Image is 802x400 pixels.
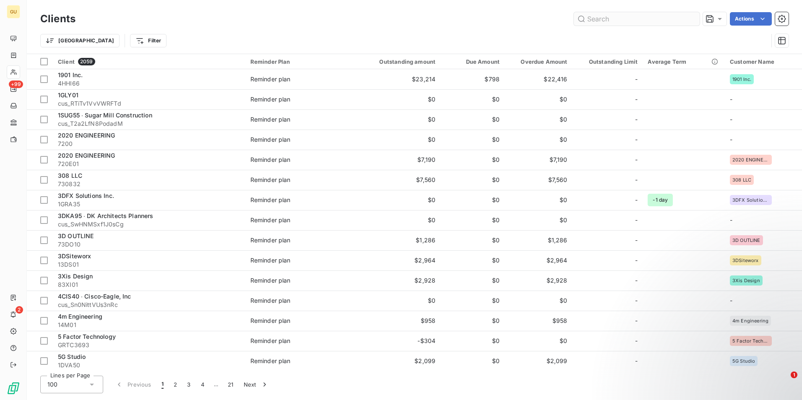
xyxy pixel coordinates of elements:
span: cus_T2a2LfN8PodadM [58,119,240,128]
span: 2 [16,306,23,314]
span: +99 [9,81,23,88]
div: Reminder plan [250,256,291,265]
td: -$304 [349,331,440,351]
td: $0 [440,230,505,250]
span: 7200 [58,140,240,148]
span: 730832 [58,180,240,188]
button: Actions [730,12,772,26]
td: $2,099 [349,351,440,371]
div: Reminder plan [250,95,291,104]
span: - [635,115,638,124]
button: 4 [196,376,209,393]
div: Reminder plan [250,75,291,83]
td: $22,416 [505,69,572,89]
td: $0 [440,89,505,109]
td: $0 [440,109,505,130]
img: Logo LeanPay [7,382,20,395]
span: - [730,136,732,143]
span: -1 day [648,194,673,206]
td: $0 [440,331,505,351]
span: 1901 Inc. [732,77,751,82]
span: 1SUG55 ∙ Sugar Mill Construction [58,112,152,119]
span: - [635,236,638,244]
span: Client [58,58,75,65]
span: 1GRA35 [58,200,240,208]
span: - [635,176,638,184]
td: $0 [505,331,572,351]
span: - [730,297,732,304]
td: $958 [505,311,572,331]
td: $7,190 [505,150,572,170]
td: $7,190 [349,150,440,170]
td: $0 [440,190,505,210]
td: $2,928 [349,270,440,291]
td: $0 [440,210,505,230]
div: Reminder plan [250,317,291,325]
span: 13DS01 [58,260,240,269]
span: 3DSiteworx [732,258,759,263]
span: - [635,256,638,265]
div: Reminder plan [250,176,291,184]
span: 5 Factor Technology [58,333,116,340]
td: $0 [440,311,505,331]
td: $0 [505,130,572,150]
button: Previous [110,376,156,393]
td: $798 [440,69,505,89]
span: - [635,196,638,204]
span: - [635,317,638,325]
span: - [730,96,732,103]
span: 5G Studio [58,353,86,360]
td: $0 [349,210,440,230]
td: $0 [505,109,572,130]
td: $0 [440,250,505,270]
span: 3Xis Design [732,278,760,283]
td: $1,286 [349,230,440,250]
iframe: Intercom notifications message [634,319,802,377]
td: $2,964 [505,250,572,270]
span: - [730,216,732,223]
td: $2,099 [505,351,572,371]
span: 3D OUTLINE [58,232,94,239]
td: $958 [349,311,440,331]
div: Reminder plan [250,216,291,224]
button: 1 [156,376,169,393]
span: - [635,156,638,164]
span: 720E01 [58,160,240,168]
h3: Clients [40,11,76,26]
button: 3 [182,376,195,393]
button: Filter [130,34,167,47]
td: $0 [440,291,505,311]
span: cus_SwHNMSxf1J0sCg [58,220,240,229]
span: GRTC3693 [58,341,240,349]
td: $0 [440,270,505,291]
iframe: Intercom live chat [773,371,794,392]
span: 2020 ENGINEERING [58,132,115,139]
span: 3Xis Design [58,273,93,280]
div: Reminder plan [250,296,291,305]
td: $0 [349,130,440,150]
td: $0 [440,351,505,371]
span: 83XI01 [58,281,240,289]
span: 73DO10 [58,240,240,249]
span: - [635,75,638,83]
td: $0 [505,89,572,109]
td: $23,214 [349,69,440,89]
td: $1,286 [505,230,572,250]
span: 1DVA50 [58,361,240,369]
span: - [730,116,732,123]
div: Outstanding Limit [577,58,638,65]
div: Reminder plan [250,115,291,124]
span: 2020 ENGINEERING [732,157,769,162]
div: Reminder Plan [250,58,344,65]
td: $2,928 [505,270,572,291]
span: 4m Engineering [58,313,102,320]
td: $7,560 [349,170,440,190]
td: $0 [349,109,440,130]
input: Search [574,12,700,26]
button: [GEOGRAPHIC_DATA] [40,34,120,47]
div: Customer Name [730,58,797,65]
span: - [635,296,638,305]
span: - [635,216,638,224]
td: $0 [440,170,505,190]
td: $0 [505,291,572,311]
